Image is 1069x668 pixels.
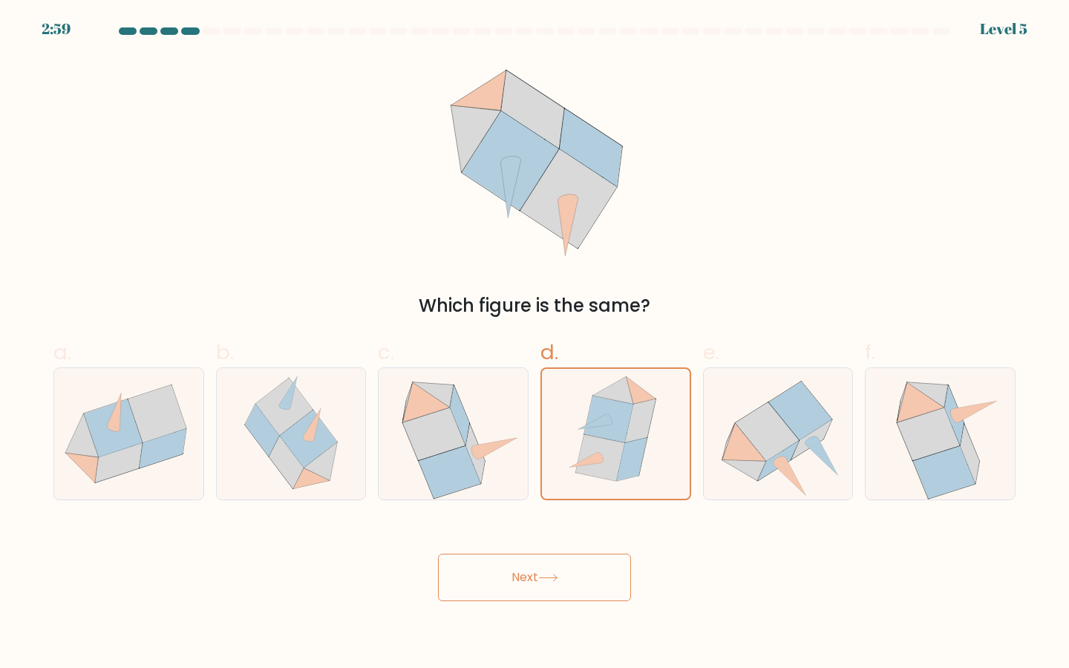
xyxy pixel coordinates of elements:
[62,292,1007,319] div: Which figure is the same?
[865,338,875,367] span: f.
[980,18,1027,40] div: Level 5
[42,18,71,40] div: 2:59
[378,338,394,367] span: c.
[53,338,71,367] span: a.
[540,338,558,367] span: d.
[438,554,631,601] button: Next
[703,338,719,367] span: e.
[216,338,234,367] span: b.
